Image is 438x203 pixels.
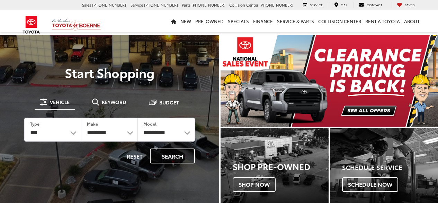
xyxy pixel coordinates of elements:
span: Map [341,2,347,7]
a: Rent a Toyota [363,10,402,32]
span: [PHONE_NUMBER] [191,2,225,8]
a: New [178,10,193,32]
a: About [402,10,422,32]
span: Shop Now [233,177,276,192]
a: Service & Parts: Opens in a new tab [275,10,316,32]
span: Parts [182,2,190,8]
span: Service [131,2,143,8]
span: [PHONE_NUMBER] [259,2,293,8]
img: Toyota [18,14,44,36]
a: Home [169,10,178,32]
span: [PHONE_NUMBER] [144,2,178,8]
h4: Schedule Service [342,164,438,171]
label: Type [30,121,39,127]
h3: Shop Pre-Owned [233,162,329,171]
span: Contact [367,2,382,7]
span: Service [310,2,323,7]
a: Map [329,2,352,8]
button: Click to view previous picture. [221,49,253,113]
button: Reset [121,149,149,163]
a: Contact [354,2,387,8]
p: Start Shopping [15,66,205,79]
span: Saved [405,2,415,7]
span: Collision Center [229,2,258,8]
span: Vehicle [50,100,70,104]
span: [PHONE_NUMBER] [92,2,126,8]
button: Search [150,149,195,163]
label: Make [87,121,98,127]
button: Click to view next picture. [405,49,438,113]
span: Budget [159,100,179,105]
span: Keyword [102,100,126,104]
img: Vic Vaughan Toyota of Boerne [52,19,101,31]
a: Finance [251,10,275,32]
span: Sales [82,2,91,8]
a: My Saved Vehicles [392,2,420,8]
a: Service [298,2,328,8]
a: Collision Center [316,10,363,32]
a: Pre-Owned [193,10,226,32]
span: Schedule Now [342,177,398,192]
a: Specials [226,10,251,32]
label: Model [143,121,157,127]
